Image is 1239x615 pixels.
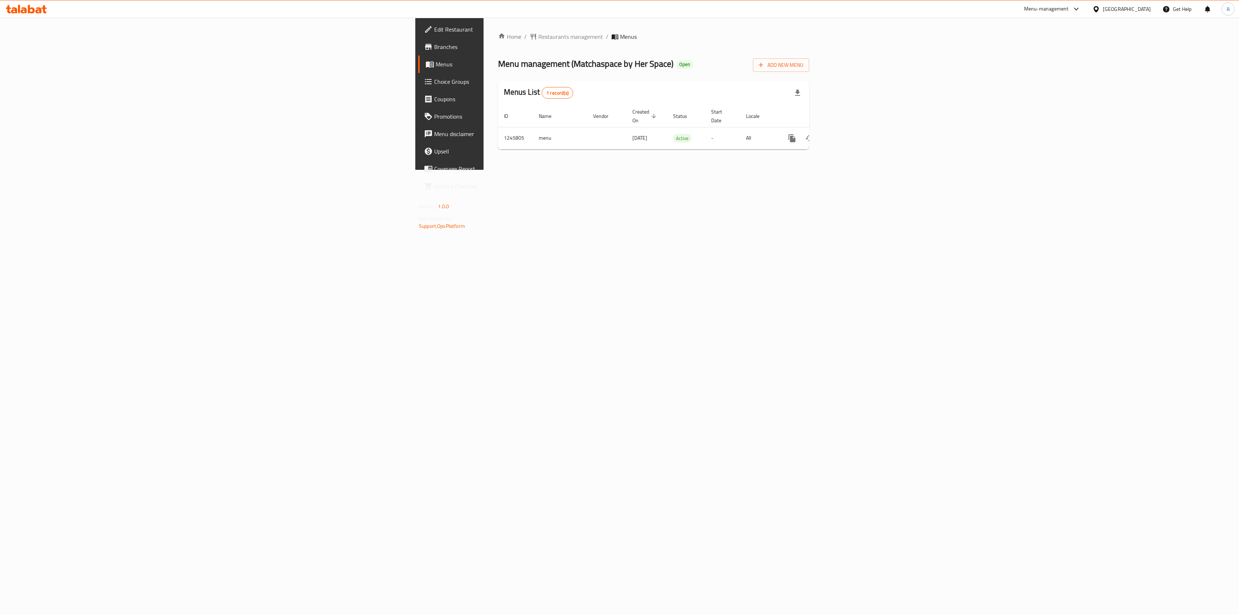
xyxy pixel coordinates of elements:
[753,58,809,72] button: Add New Menu
[801,130,818,147] button: Change Status
[434,130,616,138] span: Menu disclaimer
[419,202,437,211] span: Version:
[746,112,769,120] span: Locale
[632,133,647,143] span: [DATE]
[759,61,803,70] span: Add New Menu
[789,84,806,102] div: Export file
[418,160,622,177] a: Coverage Report
[418,177,622,195] a: Grocery Checklist
[542,90,573,97] span: 1 record(s)
[434,95,616,103] span: Coupons
[1227,5,1230,13] span: A
[418,56,622,73] a: Menus
[676,61,693,67] span: Open
[418,108,622,125] a: Promotions
[419,221,465,231] a: Support.OpsPlatform
[1024,5,1069,13] div: Menu-management
[593,112,618,120] span: Vendor
[620,32,637,41] span: Menus
[434,112,616,121] span: Promotions
[778,105,859,127] th: Actions
[498,32,809,41] nav: breadcrumb
[434,42,616,51] span: Branches
[436,60,616,69] span: Menus
[673,112,697,120] span: Status
[1103,5,1151,13] div: [GEOGRAPHIC_DATA]
[434,25,616,34] span: Edit Restaurant
[418,38,622,56] a: Branches
[434,182,616,190] span: Grocery Checklist
[711,107,731,125] span: Start Date
[418,90,622,108] a: Coupons
[419,214,452,224] span: Get support on:
[438,202,449,211] span: 1.0.0
[498,105,859,149] table: enhanced table
[418,21,622,38] a: Edit Restaurant
[705,127,740,149] td: -
[434,147,616,156] span: Upsell
[740,127,778,149] td: All
[542,87,573,99] div: Total records count
[418,125,622,143] a: Menu disclaimer
[418,143,622,160] a: Upsell
[539,112,561,120] span: Name
[504,112,518,120] span: ID
[676,60,693,69] div: Open
[783,130,801,147] button: more
[434,77,616,86] span: Choice Groups
[504,87,573,99] h2: Menus List
[418,73,622,90] a: Choice Groups
[434,164,616,173] span: Coverage Report
[498,56,673,72] span: Menu management ( Matchaspace by Her Space )
[632,107,659,125] span: Created On
[673,134,692,143] span: Active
